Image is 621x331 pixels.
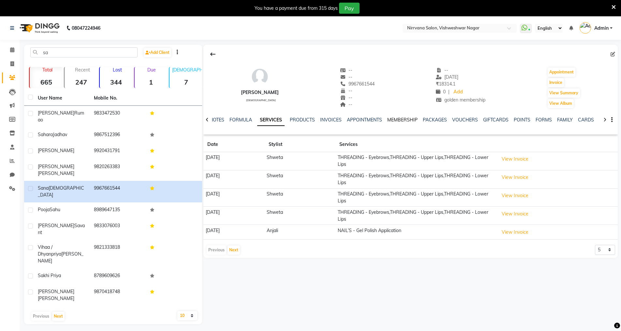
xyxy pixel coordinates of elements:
th: Mobile No. [90,91,146,106]
input: Search by Name/Mobile/Email/Code [30,47,138,57]
td: THREADING - Eyebrows,THREADING - Upper Lips,THREADING - Lower Lips [335,170,496,188]
span: [PERSON_NAME] [38,148,74,153]
span: [PERSON_NAME] [38,289,74,294]
span: | [448,88,450,95]
span: 18314.1 [436,81,455,87]
strong: 665 [30,78,63,86]
div: Back to Client [206,48,220,60]
a: INVOICES [320,117,342,123]
td: 9820263383 [90,159,146,181]
p: Total [32,67,63,73]
span: Sakhi Priya [38,273,61,278]
button: View Album [548,99,574,108]
span: golden membership [436,97,485,103]
td: 9967661544 [90,181,146,202]
th: Date [203,137,265,152]
button: View Invoice [499,227,531,237]
span: -- [340,67,352,73]
a: FORMS [536,117,552,123]
button: Pay [339,3,360,14]
button: View Invoice [499,172,531,182]
button: View Invoice [499,154,531,164]
td: THREADING - Eyebrows,THREADING - Upper Lips,THREADING - Lower Lips [335,152,496,170]
th: User Name [34,91,90,106]
td: Shweta [265,170,335,188]
b: 08047224946 [72,19,100,37]
button: Invoice [548,78,564,87]
div: You have a payment due from 315 days [255,5,338,12]
a: APPOINTMENTS [347,117,382,123]
span: Vihaa / Dhyanpriya [38,244,61,257]
td: 9833076003 [90,218,146,240]
span: -- [340,102,352,107]
span: [PERSON_NAME] [38,295,74,301]
td: Shweta [265,188,335,207]
td: [DATE] [203,170,265,188]
span: [DEMOGRAPHIC_DATA] [38,185,84,198]
span: Pooja [38,207,50,213]
a: FORMULA [229,117,252,123]
td: 9833472530 [90,106,146,127]
a: Add [452,87,464,97]
td: [DATE] [203,188,265,207]
span: [PERSON_NAME] [38,170,74,176]
span: [PERSON_NAME] [38,223,74,229]
a: VOUCHERS [452,117,478,123]
td: 9867512396 [90,127,146,143]
span: -- [436,67,448,73]
a: PACKAGES [423,117,447,123]
a: Add Client [144,48,171,57]
span: Sahara [38,132,53,137]
td: THREADING - Eyebrows,THREADING - Upper Lips,THREADING - Lower Lips [335,207,496,225]
a: POINTS [514,117,530,123]
span: -- [340,74,352,80]
span: [DATE] [436,74,458,80]
span: [DEMOGRAPHIC_DATA] [246,99,276,102]
img: Admin [580,22,591,34]
a: SERVICES [257,114,285,126]
button: Next [228,245,240,255]
button: View Invoice [499,209,531,219]
td: [DATE] [203,207,265,225]
span: Admin [594,25,609,32]
img: logo [17,19,61,37]
th: Services [335,137,496,152]
button: View Summary [548,88,580,98]
td: 8789609626 [90,268,146,284]
span: Sana [38,185,49,191]
a: CARDS [578,117,594,123]
p: [DEMOGRAPHIC_DATA] [172,67,202,73]
a: MEMBERSHIP [387,117,418,123]
a: NOTES [210,117,224,123]
span: -- [340,88,352,94]
th: Stylist [265,137,335,152]
p: Recent [67,67,97,73]
td: Shweta [265,152,335,170]
strong: 7 [170,78,202,86]
a: FAMILY [557,117,573,123]
td: Shweta [265,207,335,225]
span: Sahu [50,207,60,213]
p: Lost [102,67,133,73]
strong: 247 [65,78,97,86]
button: View Invoice [499,191,531,201]
td: [DATE] [203,152,265,170]
a: PRODUCTS [290,117,315,123]
td: NAIL’S - Gel Polish Application [335,225,496,240]
img: avatar [250,67,270,87]
span: 9967661544 [340,81,375,87]
p: Due [136,67,168,73]
td: 9920431791 [90,143,146,159]
td: [DATE] [203,225,265,240]
strong: 1 [135,78,168,86]
a: GIFTCARDS [483,117,509,123]
span: 0 [436,89,446,95]
td: THREADING - Eyebrows,THREADING - Upper Lips,THREADING - Lower Lips [335,188,496,207]
span: Jadhav [53,132,67,137]
td: 9870418748 [90,284,146,306]
span: ₹ [436,81,439,87]
span: -- [340,95,352,101]
strong: 344 [100,78,133,86]
span: [PERSON_NAME] [38,164,74,169]
td: 8989647135 [90,202,146,218]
